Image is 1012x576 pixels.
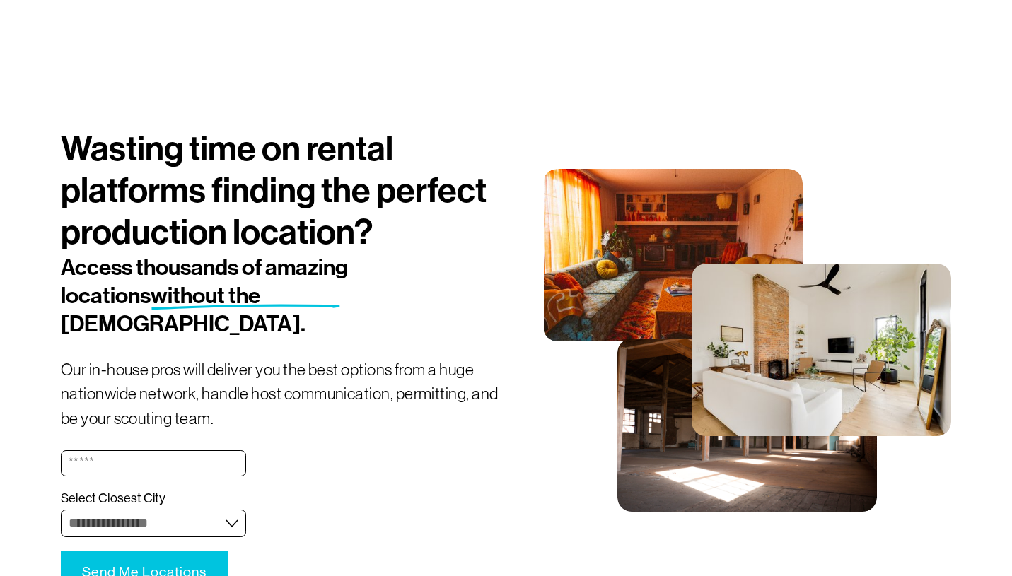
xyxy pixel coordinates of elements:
h1: Wasting time on rental platforms finding the perfect production location? [61,129,506,254]
select: Select Closest City [61,510,246,537]
p: Our in-house pros will deliver you the best options from a huge nationwide network, handle host c... [61,358,506,431]
h2: Access thousands of amazing locations [61,254,432,339]
span: Select Closest City [61,490,165,507]
span: without the [DEMOGRAPHIC_DATA]. [61,282,306,337]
